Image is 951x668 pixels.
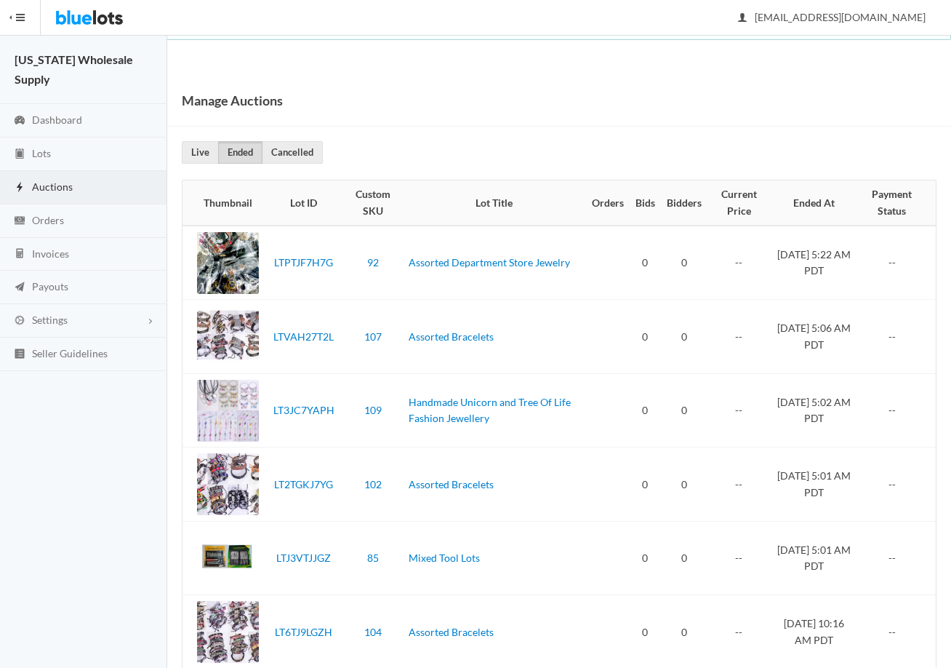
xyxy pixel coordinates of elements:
a: Assorted Bracelets [409,330,494,343]
ion-icon: cash [12,215,27,228]
span: Dashboard [32,114,82,126]
span: Payouts [32,280,68,293]
ion-icon: paper plane [12,281,27,295]
h1: Manage Auctions [182,90,283,111]
a: 104 [364,626,382,638]
td: -- [707,521,771,595]
td: [DATE] 5:01 AM PDT [771,448,856,522]
a: LT6TJ9LGZH [275,626,332,638]
a: LTJ3VTJJGZ [276,552,331,564]
a: 102 [364,478,382,490]
span: Seller Guidelines [32,347,108,359]
span: Auctions [32,180,73,193]
a: Mixed Tool Lots [409,552,480,564]
a: 107 [364,330,382,343]
a: Cancelled [262,141,323,164]
ion-icon: calculator [12,247,27,261]
td: -- [856,448,936,522]
td: 0 [630,521,661,595]
ion-icon: speedometer [12,114,27,128]
span: Lots [32,147,51,159]
td: -- [707,300,771,374]
th: Lot Title [403,180,586,226]
td: 0 [630,373,661,448]
th: Lot ID [265,180,342,226]
td: -- [856,226,936,300]
a: LT3JC7YAPH [273,404,334,416]
td: [DATE] 5:06 AM PDT [771,300,856,374]
ion-icon: list box [12,348,27,362]
td: 0 [661,521,707,595]
a: LT2TGKJ7YG [274,478,333,490]
th: Bids [630,180,661,226]
td: [DATE] 5:22 AM PDT [771,226,856,300]
ion-icon: clipboard [12,148,27,162]
th: Payment Status [856,180,936,226]
td: -- [856,373,936,448]
a: 92 [367,256,379,269]
strong: [US_STATE] Wholesale Supply [15,52,133,86]
td: -- [856,300,936,374]
td: 0 [661,373,707,448]
a: LTPTJF7H7G [274,256,333,269]
td: 0 [661,226,707,300]
td: -- [707,448,771,522]
td: 0 [661,448,707,522]
td: 0 [630,448,661,522]
td: 0 [630,226,661,300]
td: [DATE] 5:01 AM PDT [771,521,856,595]
td: -- [856,521,936,595]
th: Orders [586,180,630,226]
a: Handmade Unicorn and Tree Of Life Fashion Jewellery [409,396,571,425]
a: 109 [364,404,382,416]
span: Orders [32,214,64,226]
td: -- [707,373,771,448]
a: LTVAH27T2L [273,330,334,343]
ion-icon: flash [12,181,27,195]
td: 0 [630,300,661,374]
a: Assorted Department Store Jewelry [409,256,570,269]
th: Ended At [771,180,856,226]
td: [DATE] 5:02 AM PDT [771,373,856,448]
a: 85 [367,552,379,564]
a: Ended [218,141,262,164]
span: Settings [32,314,68,326]
a: Live [182,141,219,164]
a: Assorted Bracelets [409,478,494,490]
th: Custom SKU [342,180,403,226]
th: Current Price [707,180,771,226]
span: Invoices [32,247,69,260]
td: 0 [661,300,707,374]
span: [EMAIL_ADDRESS][DOMAIN_NAME] [739,11,926,23]
th: Bidders [661,180,707,226]
ion-icon: person [735,12,750,25]
a: Assorted Bracelets [409,626,494,638]
ion-icon: cog [12,314,27,328]
td: -- [707,226,771,300]
th: Thumbnail [182,180,265,226]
